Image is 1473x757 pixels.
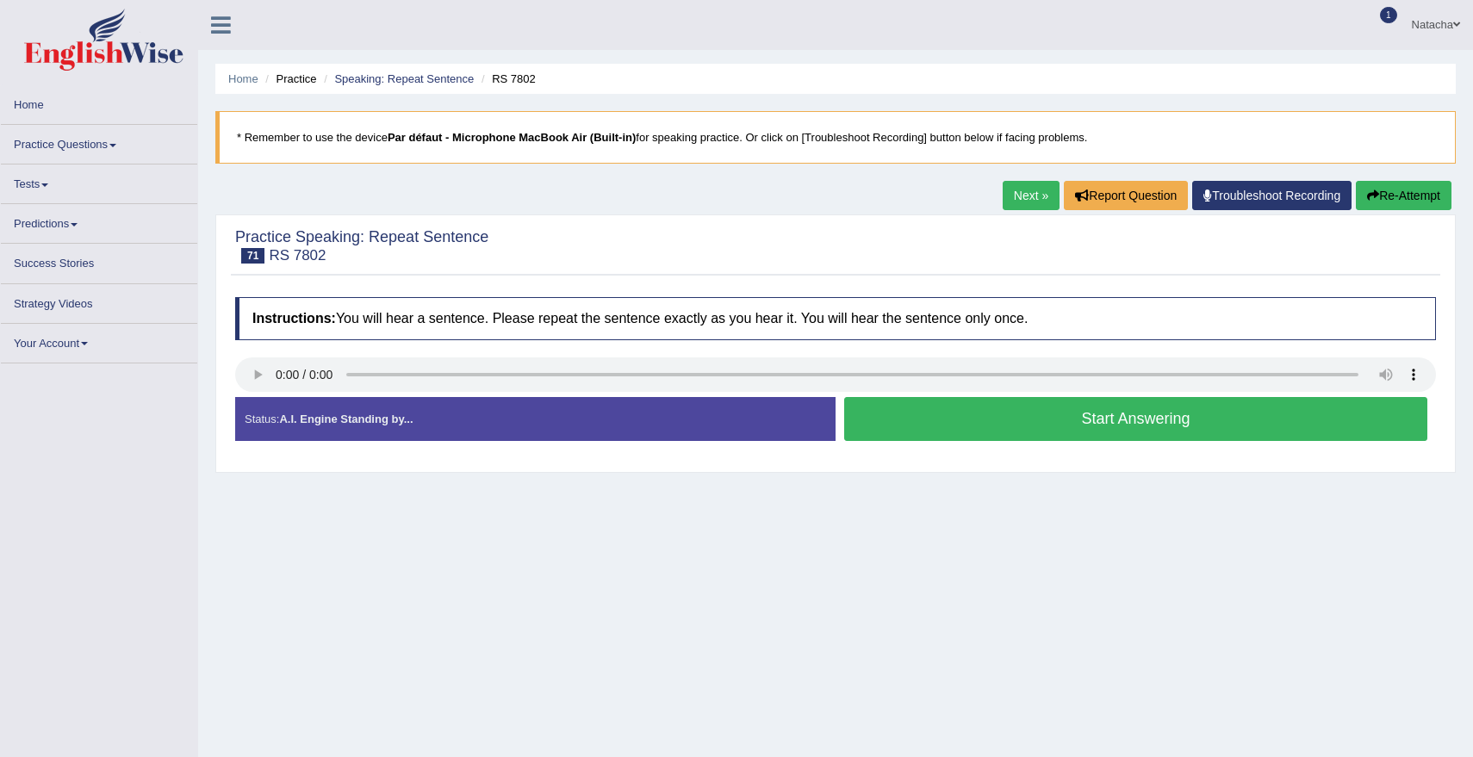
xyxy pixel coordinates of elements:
[215,111,1456,164] blockquote: * Remember to use the device for speaking practice. Or click on [Troubleshoot Recording] button b...
[1,164,197,198] a: Tests
[334,72,474,85] a: Speaking: Repeat Sentence
[1356,181,1451,210] button: Re-Attempt
[844,397,1427,441] button: Start Answering
[1,244,197,277] a: Success Stories
[235,229,488,264] h2: Practice Speaking: Repeat Sentence
[1,204,197,238] a: Predictions
[1,284,197,318] a: Strategy Videos
[261,71,316,87] li: Practice
[1,324,197,357] a: Your Account
[235,397,836,441] div: Status:
[235,297,1436,340] h4: You will hear a sentence. Please repeat the sentence exactly as you hear it. You will hear the se...
[228,72,258,85] a: Home
[1003,181,1060,210] a: Next »
[1,125,197,158] a: Practice Questions
[269,247,326,264] small: RS 7802
[1064,181,1188,210] button: Report Question
[1380,7,1397,23] span: 1
[477,71,536,87] li: RS 7802
[1192,181,1352,210] a: Troubleshoot Recording
[1,85,197,119] a: Home
[388,131,636,144] b: Par défaut - Microphone MacBook Air (Built-in)
[241,248,264,264] span: 71
[279,413,413,425] strong: A.I. Engine Standing by...
[252,311,336,326] b: Instructions:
